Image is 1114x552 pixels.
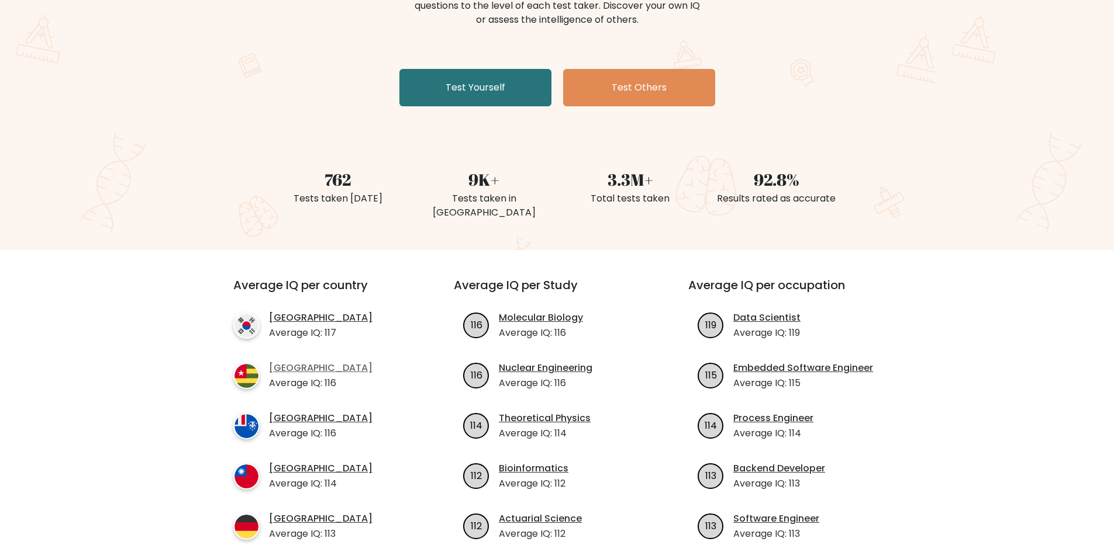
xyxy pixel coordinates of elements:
a: Test Yourself [399,69,551,106]
div: 762 [272,167,404,192]
a: Theoretical Physics [499,411,591,425]
p: Average IQ: 114 [499,426,591,440]
p: Average IQ: 113 [733,527,819,541]
text: 112 [471,468,482,482]
a: Nuclear Engineering [499,361,592,375]
img: country [233,413,260,439]
h3: Average IQ per Study [454,278,660,306]
p: Average IQ: 116 [269,426,373,440]
h3: Average IQ per occupation [688,278,895,306]
a: [GEOGRAPHIC_DATA] [269,461,373,475]
text: 119 [705,318,716,331]
a: Software Engineer [733,512,819,526]
a: Test Others [563,69,715,106]
p: Average IQ: 114 [269,477,373,491]
text: 112 [471,519,482,532]
div: 9K+ [418,167,550,192]
div: Results rated as accurate [711,192,843,206]
a: Embedded Software Engineer [733,361,873,375]
p: Average IQ: 116 [269,376,373,390]
a: Bioinformatics [499,461,568,475]
p: Average IQ: 119 [733,326,801,340]
img: country [233,513,260,540]
p: Average IQ: 117 [269,326,373,340]
a: Actuarial Science [499,512,582,526]
p: Average IQ: 115 [733,376,873,390]
a: Backend Developer [733,461,825,475]
text: 116 [471,318,482,331]
div: 3.3M+ [564,167,696,192]
p: Average IQ: 112 [499,477,568,491]
text: 116 [471,368,482,381]
a: Molecular Biology [499,311,583,325]
text: 115 [705,368,717,381]
a: Data Scientist [733,311,801,325]
text: 113 [705,468,716,482]
a: [GEOGRAPHIC_DATA] [269,361,373,375]
img: country [233,363,260,389]
div: Total tests taken [564,192,696,206]
div: Tests taken [DATE] [272,192,404,206]
p: Average IQ: 113 [733,477,825,491]
a: [GEOGRAPHIC_DATA] [269,512,373,526]
img: country [233,313,260,339]
h3: Average IQ per country [233,278,412,306]
a: [GEOGRAPHIC_DATA] [269,311,373,325]
text: 114 [470,418,482,432]
p: Average IQ: 116 [499,376,592,390]
p: Average IQ: 116 [499,326,583,340]
div: Tests taken in [GEOGRAPHIC_DATA] [418,192,550,220]
a: [GEOGRAPHIC_DATA] [269,411,373,425]
p: Average IQ: 114 [733,426,813,440]
img: country [233,463,260,489]
p: Average IQ: 112 [499,527,582,541]
text: 113 [705,519,716,532]
text: 114 [705,418,717,432]
p: Average IQ: 113 [269,527,373,541]
a: Process Engineer [733,411,813,425]
div: 92.8% [711,167,843,192]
